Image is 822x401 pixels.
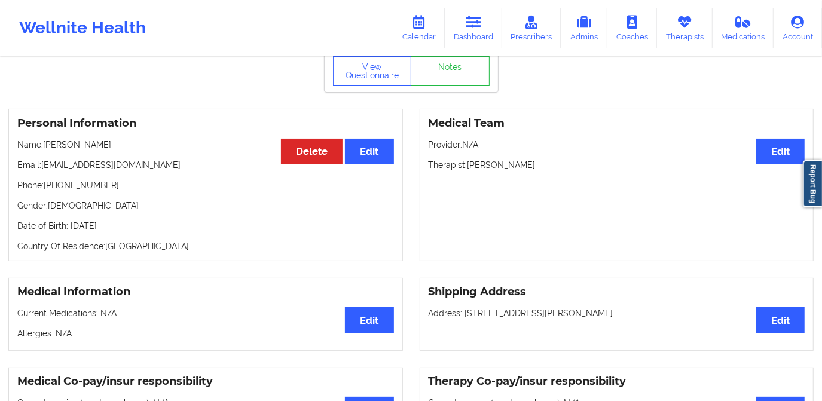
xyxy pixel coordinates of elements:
[281,139,343,164] button: Delete
[774,8,822,48] a: Account
[17,117,394,130] h3: Personal Information
[561,8,607,48] a: Admins
[17,159,394,171] p: Email: [EMAIL_ADDRESS][DOMAIN_NAME]
[17,179,394,191] p: Phone: [PHONE_NUMBER]
[756,139,805,164] button: Edit
[17,285,394,299] h3: Medical Information
[713,8,774,48] a: Medications
[803,160,822,207] a: Report Bug
[345,139,393,164] button: Edit
[657,8,713,48] a: Therapists
[429,117,805,130] h3: Medical Team
[17,327,394,339] p: Allergies: N/A
[756,307,805,333] button: Edit
[17,200,394,212] p: Gender: [DEMOGRAPHIC_DATA]
[502,8,561,48] a: Prescribers
[607,8,657,48] a: Coaches
[445,8,502,48] a: Dashboard
[17,307,394,319] p: Current Medications: N/A
[429,285,805,299] h3: Shipping Address
[17,240,394,252] p: Country Of Residence: [GEOGRAPHIC_DATA]
[393,8,445,48] a: Calendar
[333,56,412,86] button: View Questionnaire
[17,375,394,388] h3: Medical Co-pay/insur responsibility
[17,139,394,151] p: Name: [PERSON_NAME]
[429,375,805,388] h3: Therapy Co-pay/insur responsibility
[345,307,393,333] button: Edit
[429,159,805,171] p: Therapist: [PERSON_NAME]
[17,220,394,232] p: Date of Birth: [DATE]
[429,139,805,151] p: Provider: N/A
[411,56,490,86] a: Notes
[429,307,805,319] p: Address: [STREET_ADDRESS][PERSON_NAME]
